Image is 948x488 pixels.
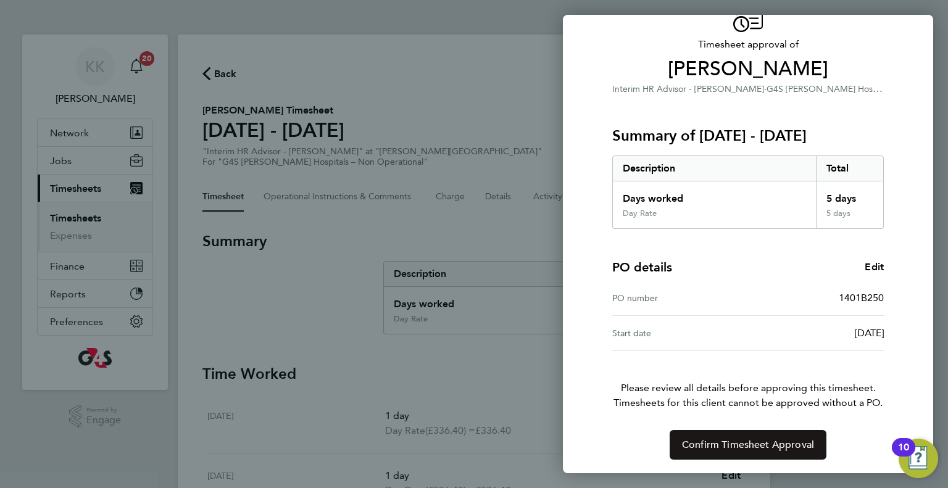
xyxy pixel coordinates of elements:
[612,84,764,94] span: Interim HR Advisor - [PERSON_NAME]
[816,156,884,181] div: Total
[816,209,884,228] div: 5 days
[670,430,826,460] button: Confirm Timesheet Approval
[597,351,899,410] p: Please review all details before approving this timesheet.
[764,84,767,94] span: ·
[612,291,748,305] div: PO number
[613,156,816,181] div: Description
[865,260,884,275] a: Edit
[612,326,748,341] div: Start date
[816,181,884,209] div: 5 days
[682,439,814,451] span: Confirm Timesheet Approval
[597,395,899,410] span: Timesheets for this client cannot be approved without a PO.
[748,326,884,341] div: [DATE]
[612,155,884,229] div: Summary of 18 - 24 Aug 2025
[613,181,816,209] div: Days worked
[898,447,909,463] div: 10
[839,292,884,304] span: 1401B250
[612,37,884,52] span: Timesheet approval of
[612,258,672,276] h4: PO details
[623,209,657,218] div: Day Rate
[612,57,884,81] span: [PERSON_NAME]
[899,439,938,478] button: Open Resource Center, 10 new notifications
[865,261,884,273] span: Edit
[612,126,884,146] h3: Summary of [DATE] - [DATE]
